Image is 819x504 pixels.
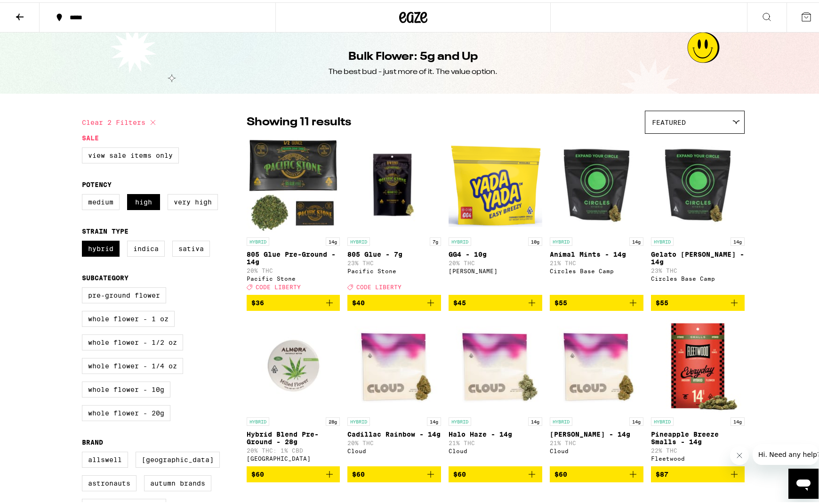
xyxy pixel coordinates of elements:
[82,309,175,325] label: Whole Flower - 1 oz
[82,179,112,186] legend: Potency
[453,468,466,476] span: $60
[82,436,103,444] legend: Brand
[247,428,340,443] p: Hybrid Blend Pre-Ground - 28g
[550,438,643,444] p: 21% THC
[550,266,643,272] div: Circles Base Camp
[247,464,340,480] button: Add to bag
[144,473,211,489] label: Autumn Brands
[449,428,542,436] p: Halo Haze - 14g
[352,297,365,304] span: $40
[651,445,745,451] p: 22% THC
[326,235,340,244] p: 14g
[550,316,643,410] img: Cloud - Runtz - 14g
[550,464,643,480] button: Add to bag
[629,415,643,423] p: 14g
[731,235,745,244] p: 14g
[449,415,471,423] p: HYBRID
[326,415,340,423] p: 28g
[347,266,441,272] div: Pacific Stone
[453,297,466,304] span: $45
[550,446,643,452] div: Cloud
[629,235,643,244] p: 14g
[656,468,668,476] span: $87
[247,112,351,128] p: Showing 11 results
[347,136,441,293] a: Open page for 805 Glue - 7g from Pacific Stone
[347,235,370,244] p: HYBRID
[554,297,567,304] span: $55
[82,473,136,489] label: Astronauts
[247,453,340,459] div: [GEOGRAPHIC_DATA]
[449,316,542,410] img: Cloud - Halo Haze - 14g
[651,248,745,263] p: Gelato [PERSON_NAME] - 14g
[256,282,301,288] span: CODE LIBERTY
[247,136,340,293] a: Open page for 805 Glue Pre-Ground - 14g from Pacific Stone
[347,464,441,480] button: Add to bag
[449,136,542,230] img: Yada Yada - GG4 - 10g
[347,316,441,410] img: Cloud - Cadillac Rainbow - 14g
[651,464,745,480] button: Add to bag
[82,192,120,208] label: Medium
[247,415,269,423] p: HYBRID
[82,449,128,465] label: Allswell
[651,273,745,279] div: Circles Base Camp
[449,248,542,256] p: GG4 - 10g
[247,265,340,271] p: 20% THC
[550,428,643,436] p: [PERSON_NAME] - 14g
[82,145,179,161] label: View Sale Items Only
[550,136,643,293] a: Open page for Animal Mints - 14g from Circles Base Camp
[550,248,643,256] p: Animal Mints - 14g
[788,466,819,496] iframe: Button to launch messaging window
[347,258,441,264] p: 23% THC
[82,379,170,395] label: Whole Flower - 10g
[449,136,542,293] a: Open page for GG4 - 10g from Yada Yada
[352,468,365,476] span: $60
[554,468,567,476] span: $60
[82,285,166,301] label: Pre-ground Flower
[247,316,340,410] img: Almora Farm - Hybrid Blend Pre-Ground - 28g
[651,316,745,410] img: Fleetwood - Pineapple Breeze Smalls - 14g
[730,444,749,463] iframe: Close message
[651,265,745,271] p: 23% THC
[449,438,542,444] p: 21% THC
[82,332,183,348] label: Whole Flower - 1/2 oz
[449,235,471,244] p: HYBRID
[427,415,441,423] p: 14g
[651,293,745,309] button: Add to bag
[347,438,441,444] p: 20% THC
[347,136,441,230] img: Pacific Stone - 805 Glue - 7g
[247,248,340,263] p: 805 Glue Pre-Ground - 14g
[550,258,643,264] p: 21% THC
[82,403,170,419] label: Whole Flower - 20g
[82,132,99,139] legend: Sale
[251,468,264,476] span: $60
[347,293,441,309] button: Add to bag
[651,136,745,230] img: Circles Base Camp - Gelato Runtz - 14g
[247,316,340,464] a: Open page for Hybrid Blend Pre-Ground - 28g from Almora Farm
[247,235,269,244] p: HYBRID
[168,192,218,208] label: Very High
[753,442,819,463] iframe: Message from company
[172,238,210,254] label: Sativa
[651,428,745,443] p: Pineapple Breeze Smalls - 14g
[247,293,340,309] button: Add to bag
[731,415,745,423] p: 14g
[550,136,643,230] img: Circles Base Camp - Animal Mints - 14g
[550,415,572,423] p: HYBRID
[347,316,441,464] a: Open page for Cadillac Rainbow - 14g from Cloud
[347,248,441,256] p: 805 Glue - 7g
[347,446,441,452] div: Cloud
[528,235,542,244] p: 10g
[528,415,542,423] p: 14g
[82,356,183,372] label: Whole Flower - 1/4 oz
[449,258,542,264] p: 20% THC
[449,446,542,452] div: Cloud
[656,297,668,304] span: $55
[251,297,264,304] span: $36
[652,116,686,124] span: Featured
[247,273,340,279] div: Pacific Stone
[82,225,128,233] legend: Strain Type
[127,238,165,254] label: Indica
[136,449,220,465] label: [GEOGRAPHIC_DATA]
[247,136,340,230] img: Pacific Stone - 805 Glue Pre-Ground - 14g
[550,293,643,309] button: Add to bag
